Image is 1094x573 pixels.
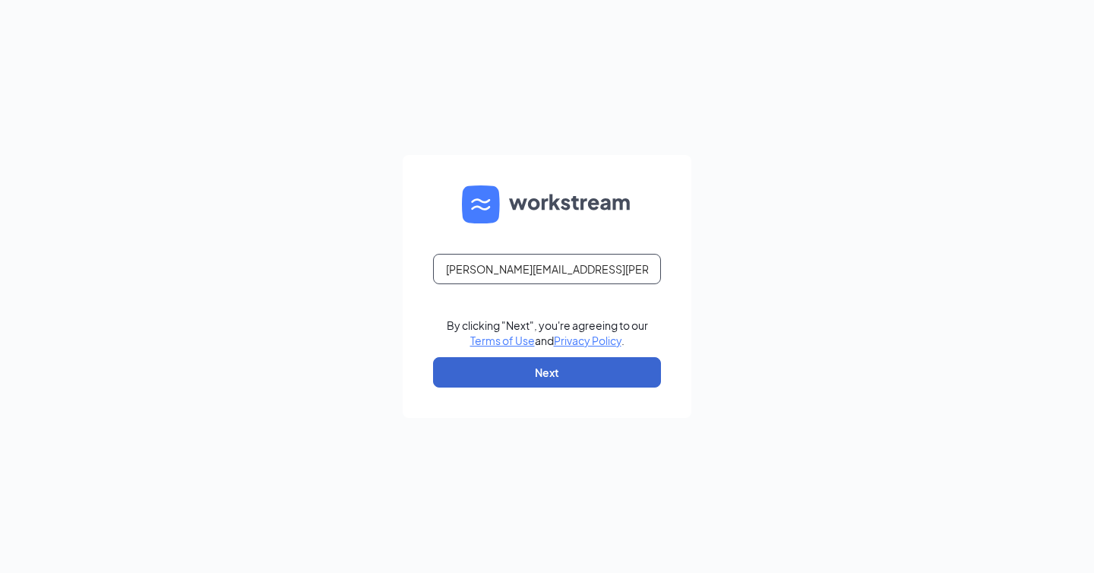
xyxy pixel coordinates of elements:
[433,254,661,284] input: Email
[470,334,535,347] a: Terms of Use
[447,318,648,348] div: By clicking "Next", you're agreeing to our and .
[554,334,621,347] a: Privacy Policy
[433,357,661,388] button: Next
[462,185,632,223] img: WS logo and Workstream text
